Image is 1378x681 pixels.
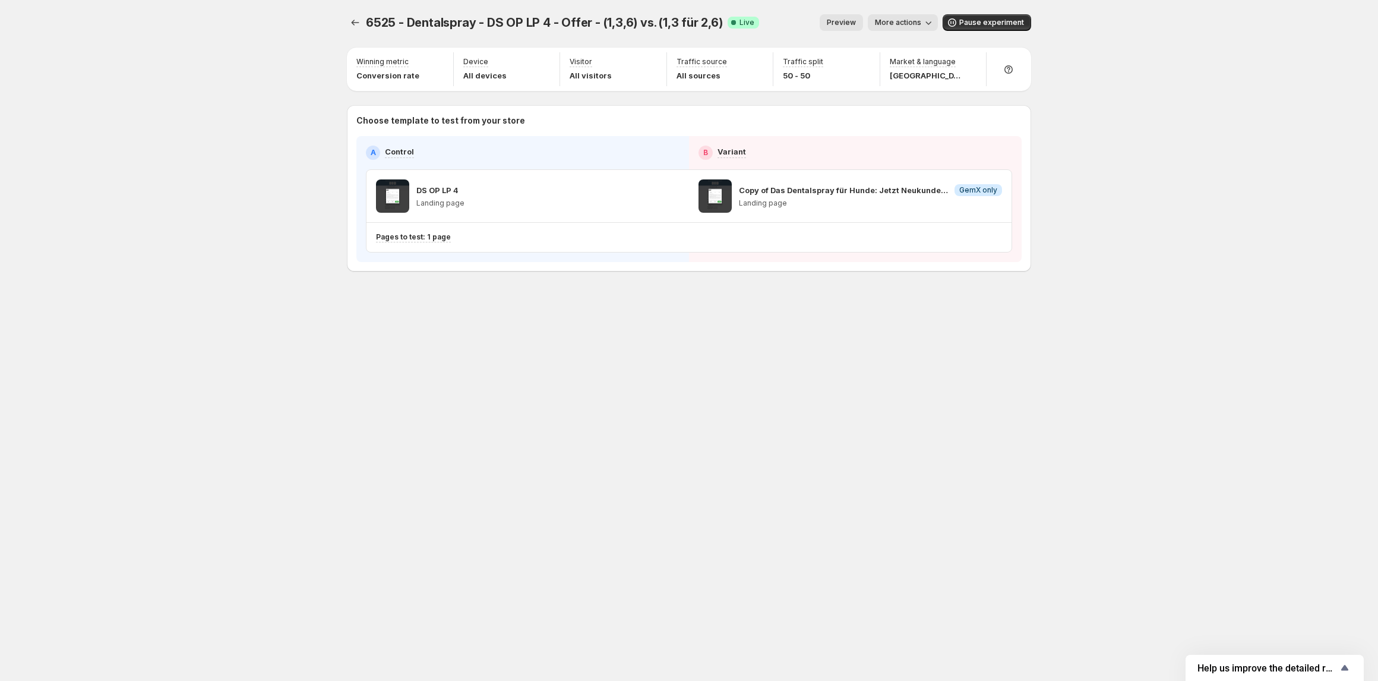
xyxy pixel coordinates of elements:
p: Landing page [739,198,1002,208]
p: Visitor [570,57,592,67]
p: Variant [718,146,746,157]
p: Choose template to test from your store [356,115,1022,127]
p: Conversion rate [356,70,419,81]
span: Live [739,18,754,27]
p: Control [385,146,414,157]
button: Experiments [347,14,364,31]
p: Winning metric [356,57,409,67]
span: Preview [827,18,856,27]
button: Show survey - Help us improve the detailed report for A/B campaigns [1197,661,1352,675]
p: Pages to test: 1 page [376,232,451,242]
span: 6525 - Dentalspray - DS OP LP 4 - Offer - (1,3,6) vs. (1,3 für 2,6) [366,15,723,30]
h2: B [703,148,708,157]
p: Traffic source [677,57,727,67]
p: Traffic split [783,57,823,67]
p: DS OP LP 4 [416,184,459,196]
p: Device [463,57,488,67]
img: Copy of Das Dentalspray für Hunde: Jetzt Neukunden Deal sichern!-v1 [699,179,732,213]
button: Pause experiment [943,14,1031,31]
img: DS OP LP 4 [376,179,409,213]
span: More actions [875,18,921,27]
p: Landing page [416,198,464,208]
p: All sources [677,70,727,81]
span: Pause experiment [959,18,1024,27]
p: [GEOGRAPHIC_DATA] [890,70,961,81]
h2: A [371,148,376,157]
button: Preview [820,14,863,31]
span: Help us improve the detailed report for A/B campaigns [1197,663,1338,674]
button: More actions [868,14,938,31]
span: GemX only [959,185,997,195]
p: All visitors [570,70,612,81]
p: Market & language [890,57,956,67]
p: 50 - 50 [783,70,823,81]
p: Copy of Das Dentalspray für Hunde: Jetzt Neukunden Deal sichern!-v1 [739,184,950,196]
p: All devices [463,70,507,81]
